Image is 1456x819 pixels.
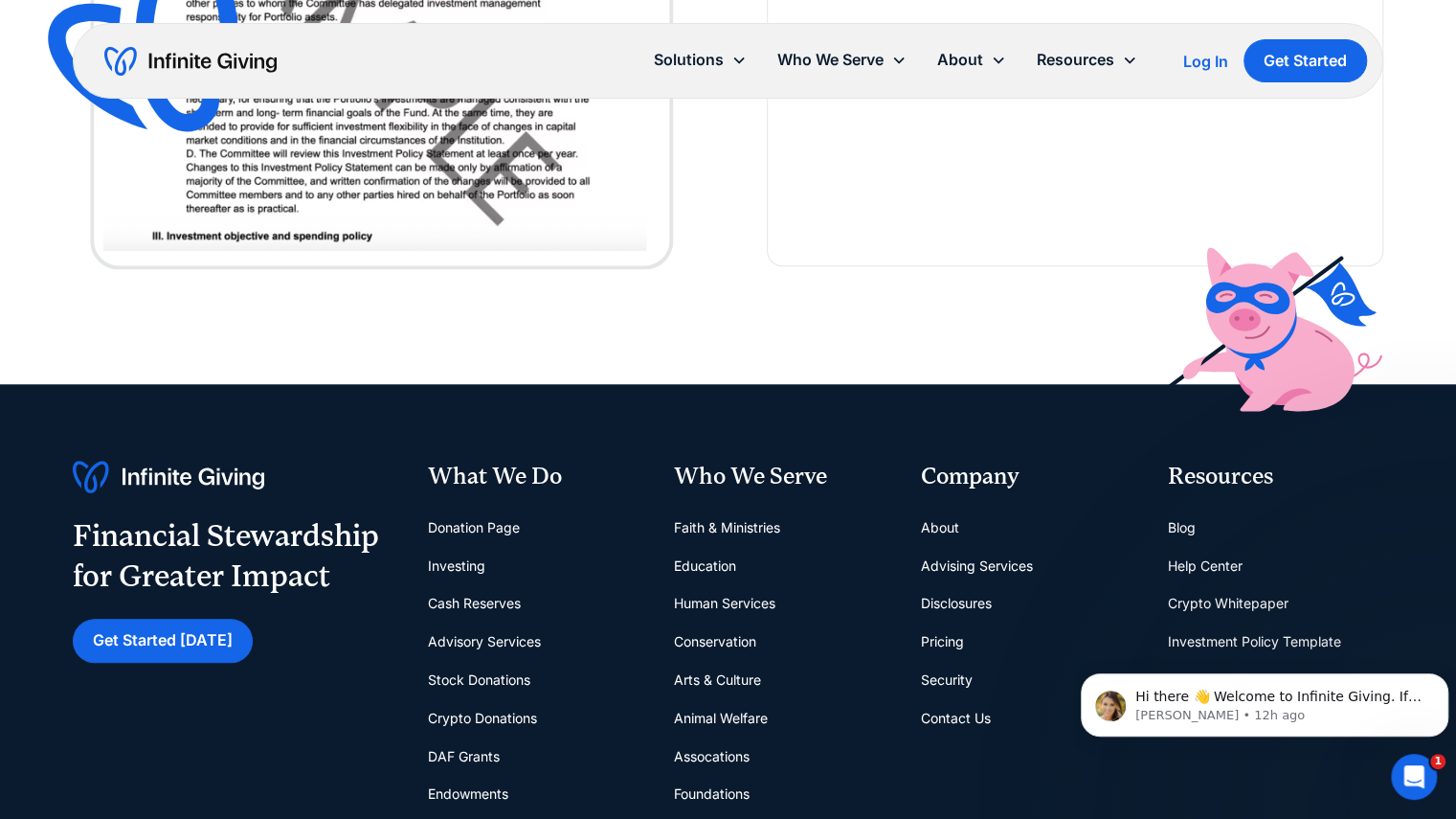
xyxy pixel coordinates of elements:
a: Security [921,661,973,699]
a: Crypto Whitepaper [1167,584,1288,623]
a: Endowments [427,775,507,813]
a: DAF Grants [427,738,499,776]
a: About [921,509,959,547]
a: Conservation [674,623,756,661]
a: home [104,46,277,77]
div: About [937,47,983,73]
a: Blog [1167,509,1195,547]
a: Arts & Culture [674,661,761,699]
a: Help Center [1167,547,1242,585]
a: Stock Donations [427,661,529,699]
a: Advising Services [921,547,1033,585]
div: Financial Stewardship for Greater Impact [73,516,379,596]
div: Log In [1183,54,1228,69]
a: Cash Reserves [427,584,520,623]
a: Faith & Ministries [674,509,780,547]
iframe: Intercom live chat [1391,754,1437,800]
a: Foundations [674,775,750,813]
div: Resources [1167,461,1383,493]
a: Assocations [674,738,750,776]
a: Education [674,547,736,585]
div: What We Do [427,461,643,493]
a: Human Services [674,584,775,623]
div: Company [921,461,1137,493]
iframe: Intercom notifications message [1073,633,1456,767]
a: Disclosures [921,584,992,623]
a: Investment Policy Template [1167,623,1340,661]
a: Advisory Services [427,623,540,661]
a: Pricing [921,623,964,661]
a: Log In [1183,50,1228,73]
div: Resources [1021,39,1153,80]
a: Get Started [1243,39,1367,82]
div: Who We Serve [762,39,922,80]
div: Solutions [654,47,724,73]
a: Get Started [DATE] [73,619,253,662]
div: Who We Serve [674,461,890,493]
a: Contact Us [921,699,991,738]
a: Donation Page [427,509,519,547]
div: About [922,39,1021,80]
a: Crypto Donations [427,699,536,738]
span: 1 [1430,754,1445,769]
div: Resources [1037,47,1114,73]
a: Animal Welfare [674,699,768,738]
a: Investing [427,547,484,585]
div: Who We Serve [777,47,884,73]
div: Solutions [638,39,762,80]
